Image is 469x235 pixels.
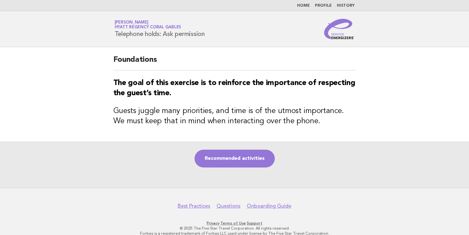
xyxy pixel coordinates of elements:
[113,106,356,126] h3: Guests juggle many priorities, and time is of the utmost importance. We must keep that in mind wh...
[315,4,332,8] a: Profile
[220,221,246,225] a: Terms of Use
[217,203,240,209] a: Questions
[195,150,275,167] a: Recommended activities
[40,226,430,231] p: © 2025 The Five Star Travel Corporation. All rights reserved.
[113,55,356,70] h2: Foundations
[113,79,355,97] strong: The goal of this exercise is to reinforce the importance of respecting the guest’s time.
[40,221,430,226] p: · ·
[178,203,210,209] a: Best Practices
[247,203,291,209] a: Onboarding Guide
[337,4,355,8] a: History
[297,4,310,8] a: Home
[207,221,219,225] a: Privacy
[115,20,181,29] a: [PERSON_NAME]Hyatt Regency Coral Gables
[324,19,355,39] img: Service Energizers
[115,21,205,37] h1: Telephone holds: Ask permission
[115,25,181,30] span: Hyatt Regency Coral Gables
[247,221,262,225] a: Support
